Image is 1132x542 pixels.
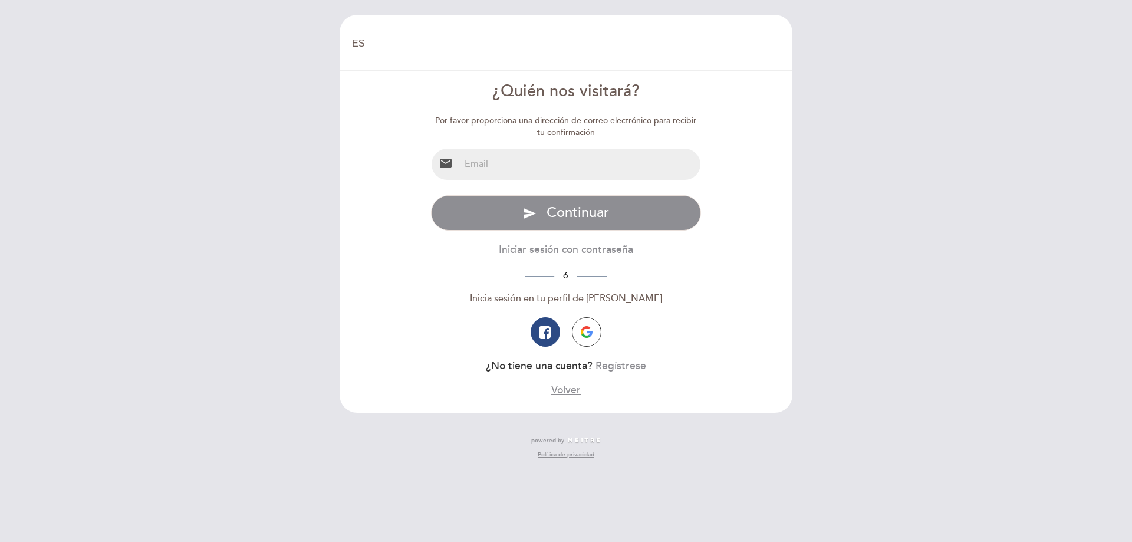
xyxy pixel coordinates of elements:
[551,383,581,398] button: Volver
[581,326,593,338] img: icon-google.png
[431,80,702,103] div: ¿Quién nos visitará?
[431,115,702,139] div: Por favor proporciona una dirección de correo electrónico para recibir tu confirmación
[431,195,702,231] button: send Continuar
[567,438,601,444] img: MEITRE
[531,436,564,445] span: powered by
[431,292,702,306] div: Inicia sesión en tu perfil de [PERSON_NAME]
[531,436,601,445] a: powered by
[522,206,537,221] i: send
[439,156,453,170] i: email
[538,451,594,459] a: Política de privacidad
[486,360,593,372] span: ¿No tiene una cuenta?
[554,271,577,281] span: ó
[460,149,701,180] input: Email
[595,359,646,373] button: Regístrese
[499,242,633,257] button: Iniciar sesión con contraseña
[547,204,609,221] span: Continuar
